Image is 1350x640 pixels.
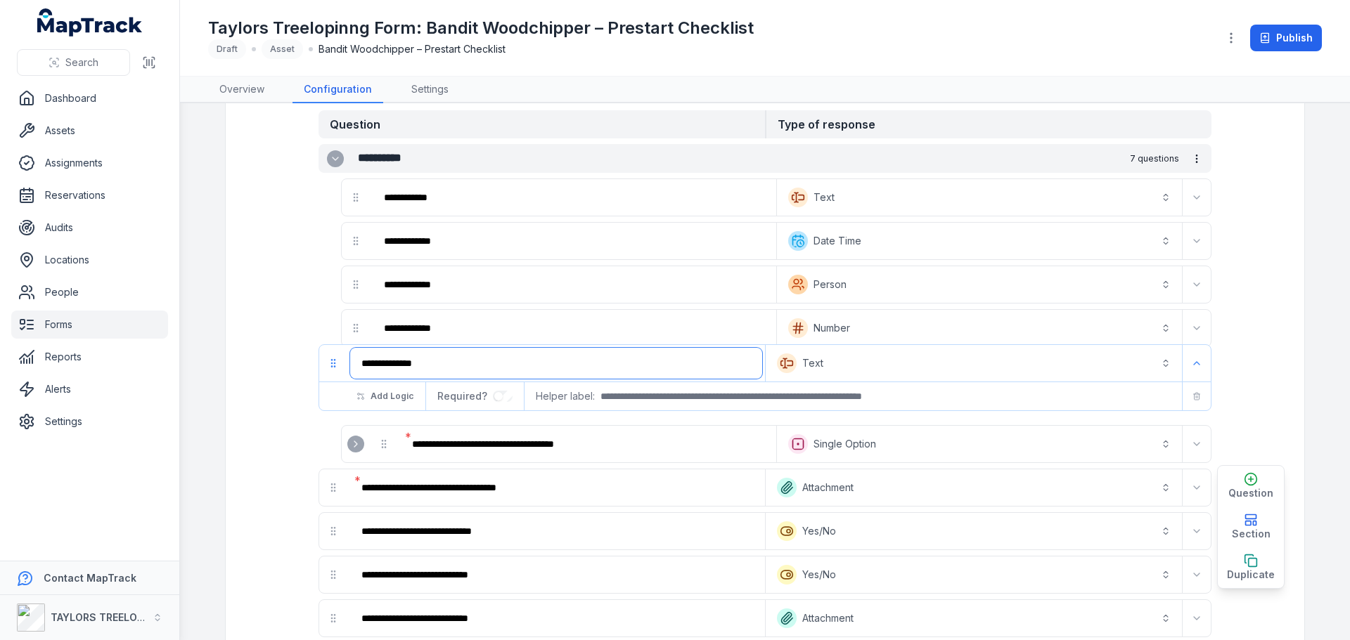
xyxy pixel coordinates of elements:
[1185,186,1208,209] button: Expand
[319,110,765,138] strong: Question
[780,269,1179,300] button: Person
[373,182,773,213] div: :r1gi:-form-item-label
[44,572,136,584] strong: Contact MapTrack
[1185,230,1208,252] button: Expand
[292,77,383,103] a: Configuration
[51,611,168,623] strong: TAYLORS TREELOPPING
[1227,568,1275,582] span: Duplicate
[1250,25,1322,51] button: Publish
[11,117,168,145] a: Assets
[319,42,506,56] span: Bandit Woodchipper – Prestart Checklist
[1130,153,1179,164] span: 7 questions
[1232,527,1271,541] span: Section
[373,226,773,256] div: :r1oh:-form-item-label
[208,39,246,59] div: Draft
[11,343,168,371] a: Reports
[11,311,168,339] a: Forms
[208,77,276,103] a: Overview
[11,278,168,306] a: People
[1218,466,1284,507] button: Question
[1185,273,1208,296] button: Expand
[1218,547,1284,588] button: Duplicate
[11,375,168,403] a: Alerts
[11,181,168,209] a: Reservations
[1185,147,1209,171] button: more-detail
[373,269,773,300] div: :r1pa:-form-item-label
[780,182,1179,213] button: Text
[1185,317,1208,339] button: Expand
[37,8,143,37] a: MapTrack
[1218,507,1284,547] button: Section
[780,226,1179,256] button: Date Time
[327,150,344,167] button: Expand
[347,436,364,452] button: Expand
[11,407,168,436] a: Settings
[11,84,168,112] a: Dashboard
[400,77,460,103] a: Settings
[208,17,754,39] h1: Taylors Treelopinng Form: Bandit Woodchipper – Prestart Checklist
[11,246,168,274] a: Locations
[11,149,168,177] a: Assignments
[765,110,1211,138] strong: Type of response
[1228,486,1273,500] span: Question
[373,313,773,344] div: :r1q3:-form-item-label
[780,313,1179,344] button: Number
[262,39,303,59] div: Asset
[17,49,130,76] button: Search
[11,214,168,242] a: Audits
[65,55,98,70] span: Search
